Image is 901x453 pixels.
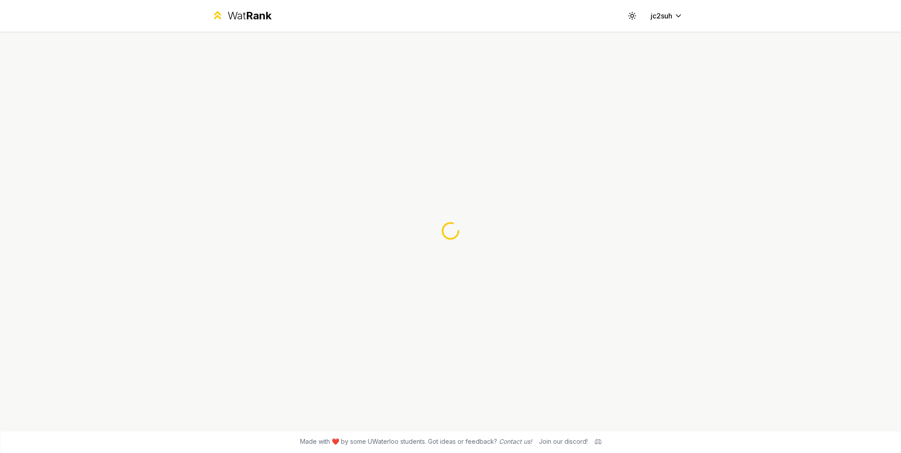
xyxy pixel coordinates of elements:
[227,9,271,23] div: Wat
[211,9,271,23] a: WatRank
[246,9,271,22] span: Rank
[644,8,690,24] button: jc2suh
[539,437,588,446] div: Join our discord!
[499,438,532,445] a: Contact us!
[300,437,532,446] span: Made with ❤️ by some UWaterloo students. Got ideas or feedback?
[651,11,672,21] span: jc2suh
